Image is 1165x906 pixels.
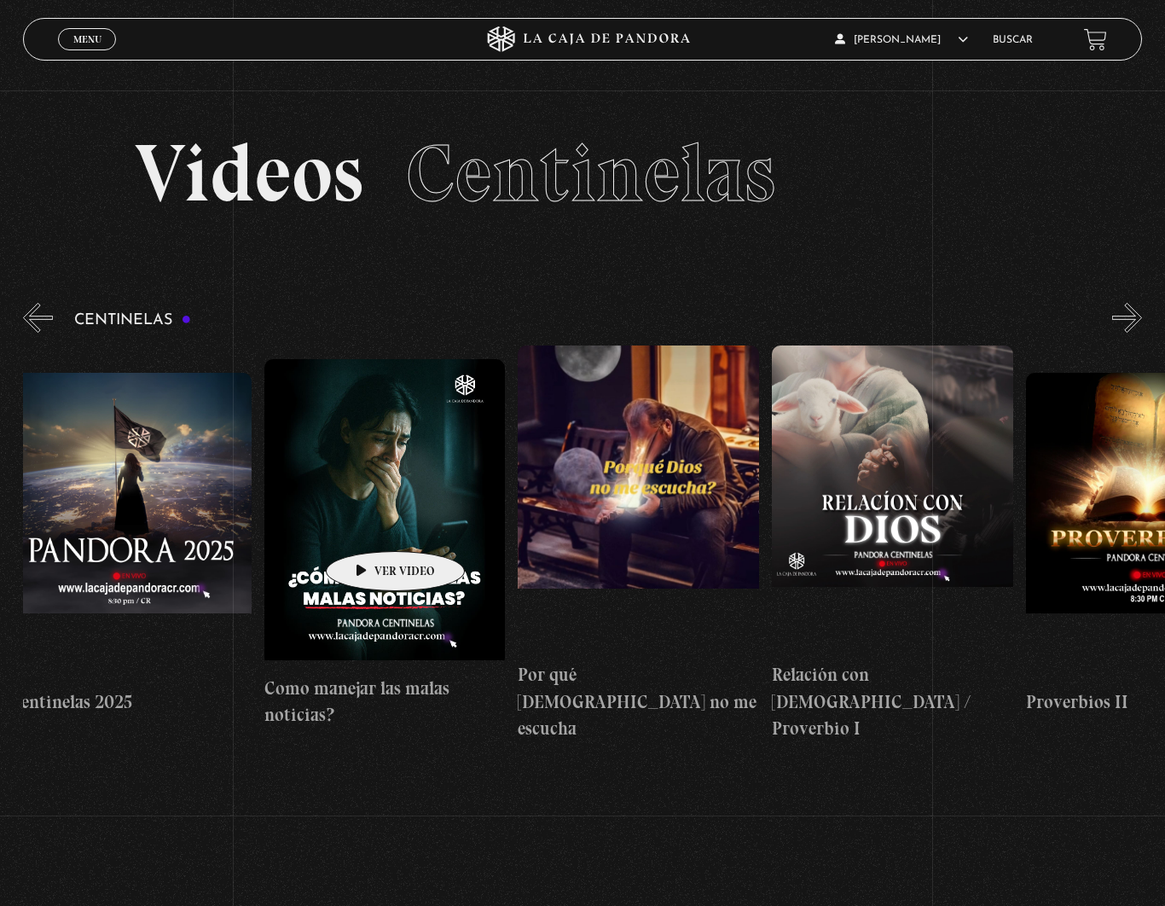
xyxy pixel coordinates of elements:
a: Buscar [993,35,1033,45]
h4: Centinelas 2025 [10,688,252,716]
a: Como manejar las malas noticias? [264,346,506,742]
button: Previous [23,303,53,333]
span: Menu [73,34,101,44]
button: Next [1112,303,1142,333]
a: Por qué [DEMOGRAPHIC_DATA] no me escucha [518,346,759,742]
span: [PERSON_NAME] [835,35,968,45]
a: Relación con [DEMOGRAPHIC_DATA] / Proverbio I [772,346,1013,742]
a: Centinelas 2025 [10,346,252,742]
h3: Centinelas [74,312,191,328]
h2: Videos [135,133,1029,214]
span: Cerrar [67,49,107,61]
a: View your shopping cart [1084,28,1107,51]
h4: Como manejar las malas noticias? [264,675,506,729]
h4: Relación con [DEMOGRAPHIC_DATA] / Proverbio I [772,661,1013,742]
h4: Por qué [DEMOGRAPHIC_DATA] no me escucha [518,661,759,742]
span: Centinelas [406,125,775,222]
